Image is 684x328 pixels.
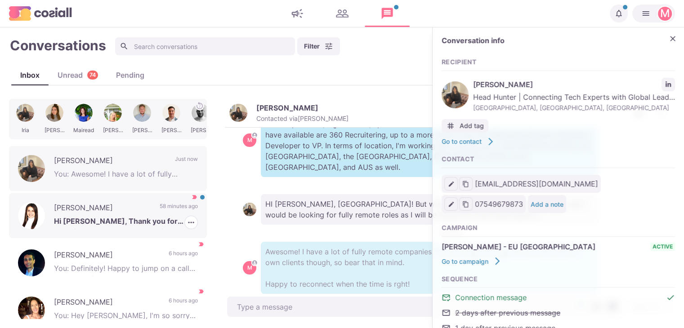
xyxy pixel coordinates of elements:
div: Unread [49,70,107,80]
p: HI [PERSON_NAME], [GEOGRAPHIC_DATA]! But wouldn't be looking until early next year, and I would b... [261,194,598,225]
div: Inbox [11,70,49,80]
p: 74 [89,71,96,80]
h3: Sequence [442,275,675,283]
span: Connection message [455,292,527,303]
span: [PERSON_NAME] [473,79,657,90]
span: [PERSON_NAME] - EU [GEOGRAPHIC_DATA] [442,241,595,252]
div: Martin [660,8,670,19]
img: Iria Becerra Quintana [229,104,247,122]
p: 6 hours ago [169,249,198,263]
button: Notifications [610,4,628,22]
h3: Recipient [442,58,675,66]
button: Add tag [442,119,488,133]
p: 6 hours ago [169,297,198,310]
p: You: Awesome! I have a lot of fully remote companies, they do require people to come with their o... [54,168,198,182]
p: Whereabouts? I have a few. I work with over 500 clients that offer remote, hybrid, and non-remote... [261,103,598,177]
button: Copy [459,177,473,191]
p: Contacted via [PERSON_NAME] [256,115,349,123]
div: Martin [247,137,252,143]
span: [GEOGRAPHIC_DATA], [GEOGRAPHIC_DATA], [GEOGRAPHIC_DATA] [473,103,675,112]
svg: avatar [252,260,257,265]
input: Search conversations [115,37,295,55]
h2: Conversation info [442,36,662,45]
p: [PERSON_NAME] [54,202,151,216]
p: Awesome! I have a lot of fully remote companies, they do require people to come with their own cl... [261,242,598,294]
p: Just now [175,155,198,168]
button: Martin [632,4,675,22]
img: Robyn Britton [18,297,45,324]
svg: avatar [252,133,257,137]
span: 07549679873 [475,199,523,209]
img: Nicoletta Turano [18,202,45,229]
h1: Conversations [10,37,106,53]
button: Edit [444,197,458,211]
img: logo [9,6,72,20]
div: Pending [107,70,153,80]
p: [PERSON_NAME] [256,103,318,112]
button: Close [666,32,680,45]
textarea: To enrich screen reader interactions, please activate Accessibility in Grammarly extension settings [227,297,624,317]
button: Iria Becerra Quintana[PERSON_NAME]Contacted via[PERSON_NAME] [229,103,349,123]
a: Go to contact [442,137,495,146]
span: [EMAIL_ADDRESS][DOMAIN_NAME] [475,178,598,189]
button: Copy [459,197,473,211]
span: 2 days after previous message [455,307,560,318]
button: Add a note [531,200,563,208]
a: LinkedIn profile link [662,78,675,91]
img: Iria Becerra Quintana [18,155,45,182]
p: [PERSON_NAME] [54,155,166,168]
p: [PERSON_NAME] [54,249,160,263]
img: Iria Becerra Quintana [243,203,256,216]
p: [PERSON_NAME] [54,297,160,310]
img: 𝗠𝗮𝗿𝗸 Goodwin [18,249,45,276]
button: Edit [444,177,458,191]
a: Go to campaign [442,257,502,266]
span: Head Hunter | Connecting Tech Experts with Global Leading Organizations across [GEOGRAPHIC_DATA] [473,92,675,102]
p: You: Definitely! Happy to jump on a call to discuss further [54,263,198,276]
h3: Campaign [442,224,675,232]
p: 58 minutes ago [160,202,198,216]
span: active [650,243,675,251]
button: Filter [297,37,340,55]
h3: Contact [442,155,675,163]
p: You: Hey [PERSON_NAME], I'm so sorry didn't mean to ghost you! My phone broke had to get it repai... [54,310,198,324]
div: Martin [247,265,252,270]
img: Iria Becerra Quintana [442,81,469,108]
p: Hi [PERSON_NAME], Thank you for reaching out. I have been passively searching for mainly corporat... [54,216,198,229]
